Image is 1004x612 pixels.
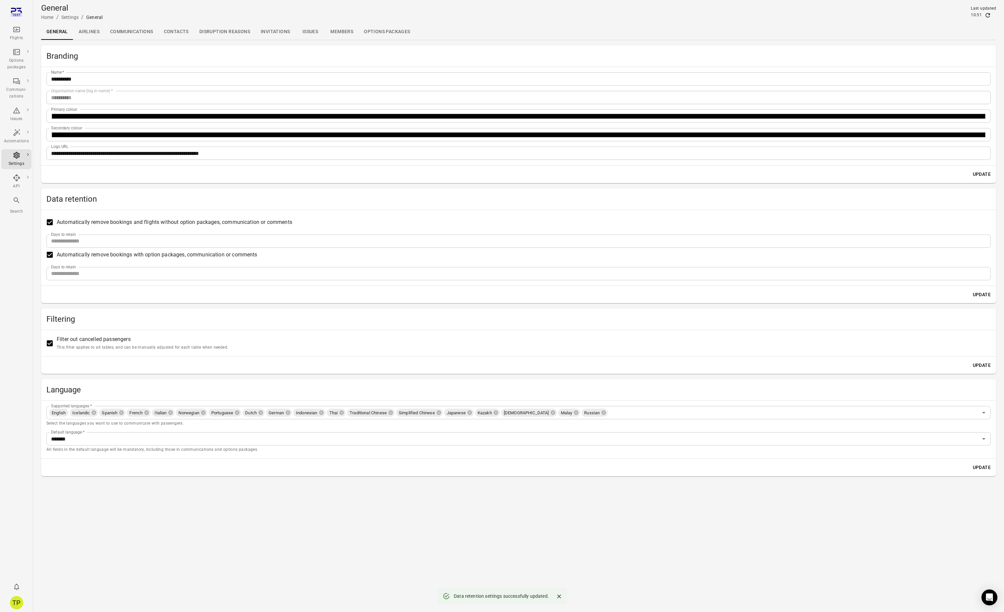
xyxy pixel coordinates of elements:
[4,138,29,145] div: Automations
[152,409,174,417] div: Italian
[444,410,468,416] span: Japanese
[347,410,389,416] span: Traditional Chinese
[979,408,988,417] button: Open
[176,410,202,416] span: Norwegian
[327,409,346,417] div: Thai
[396,410,437,416] span: Simplified Chinese
[970,461,993,474] button: Update
[501,409,557,417] div: [DEMOGRAPHIC_DATA]
[41,13,102,21] nav: Breadcrumbs
[970,168,993,180] button: Update
[7,593,26,612] button: Tómas Páll Máté
[46,446,991,453] p: All fields in the default language will be mandatory, including those in communications and optio...
[359,24,415,40] a: Options packages
[51,403,92,409] label: Supported languages
[475,410,495,416] span: Kazakh
[99,409,125,417] div: Spanish
[293,410,320,416] span: Indonesian
[970,359,993,372] button: Update
[57,251,257,259] span: Automatically remove bookings with option packages, communication or comments
[51,125,82,131] label: Secondary colour
[51,429,85,435] label: Default language
[51,144,69,149] label: Logo URL
[325,24,359,40] a: Members
[10,596,23,609] div: TP
[4,87,29,100] div: Communi-cations
[4,208,29,215] div: Search
[1,46,32,73] a: Options packages
[152,410,169,416] span: Italian
[1,24,32,43] a: Flights
[86,14,102,21] div: General
[981,589,997,605] div: Open Intercom Messenger
[46,384,991,395] h2: Language
[46,194,991,204] h2: Data retention
[1,194,32,217] button: Search
[70,409,98,417] div: Icelandic
[266,409,292,417] div: German
[4,116,29,122] div: Issues
[979,434,988,443] button: Open
[194,24,255,40] a: Disruption reasons
[4,57,29,71] div: Options packages
[41,24,996,40] div: Local navigation
[558,410,575,416] span: Malay
[1,127,32,147] a: Automations
[127,409,151,417] div: French
[4,183,29,190] div: API
[73,24,105,40] a: Airlines
[984,12,991,19] button: Refresh data
[444,409,474,417] div: Japanese
[255,24,295,40] a: Invitations
[295,24,325,40] a: Issues
[51,106,77,112] label: Primary colour
[454,590,549,602] div: Data retention settings successfully updated.
[105,24,159,40] a: Communications
[1,75,32,102] a: Communi-cations
[4,35,29,41] div: Flights
[61,15,79,20] a: Settings
[266,410,287,416] span: German
[327,410,341,416] span: Thai
[41,3,102,13] h1: General
[971,5,996,12] div: Last updated
[57,344,228,351] p: This filter applies to all tables, and can be manually adjusted for each table when needed.
[41,15,54,20] a: Home
[57,335,228,351] span: Filter out cancelled passengers
[501,410,552,416] span: [DEMOGRAPHIC_DATA]
[242,409,265,417] div: Dutch
[70,410,93,416] span: Icelandic
[57,218,292,226] span: Automatically remove bookings and flights without option packages, communication or comments
[159,24,194,40] a: Contacts
[242,410,259,416] span: Dutch
[475,409,500,417] div: Kazakh
[10,580,23,593] button: Notifications
[51,69,64,75] label: Name
[554,591,564,601] button: Close
[1,104,32,124] a: Issues
[581,409,608,417] div: Russian
[99,410,120,416] span: Spanish
[396,409,443,417] div: Simplified Chinese
[51,232,76,237] label: Days to retain
[81,13,84,21] li: /
[1,149,32,169] a: Settings
[293,409,325,417] div: Indonesian
[46,51,991,61] h2: Branding
[46,420,991,427] p: Select the languages you want to use to communicate with passengers.
[581,410,602,416] span: Russian
[127,410,145,416] span: French
[41,24,73,40] a: General
[971,12,982,19] div: 10:51
[4,161,29,167] div: Settings
[176,409,207,417] div: Norwegian
[51,264,76,270] label: Days to retain
[209,410,236,416] span: Portuguese
[1,172,32,192] a: API
[970,289,993,301] button: Update
[46,314,991,324] h2: Filtering
[49,410,68,416] span: English
[51,88,113,94] label: Organisation name (log in name)
[347,409,395,417] div: Traditional Chinese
